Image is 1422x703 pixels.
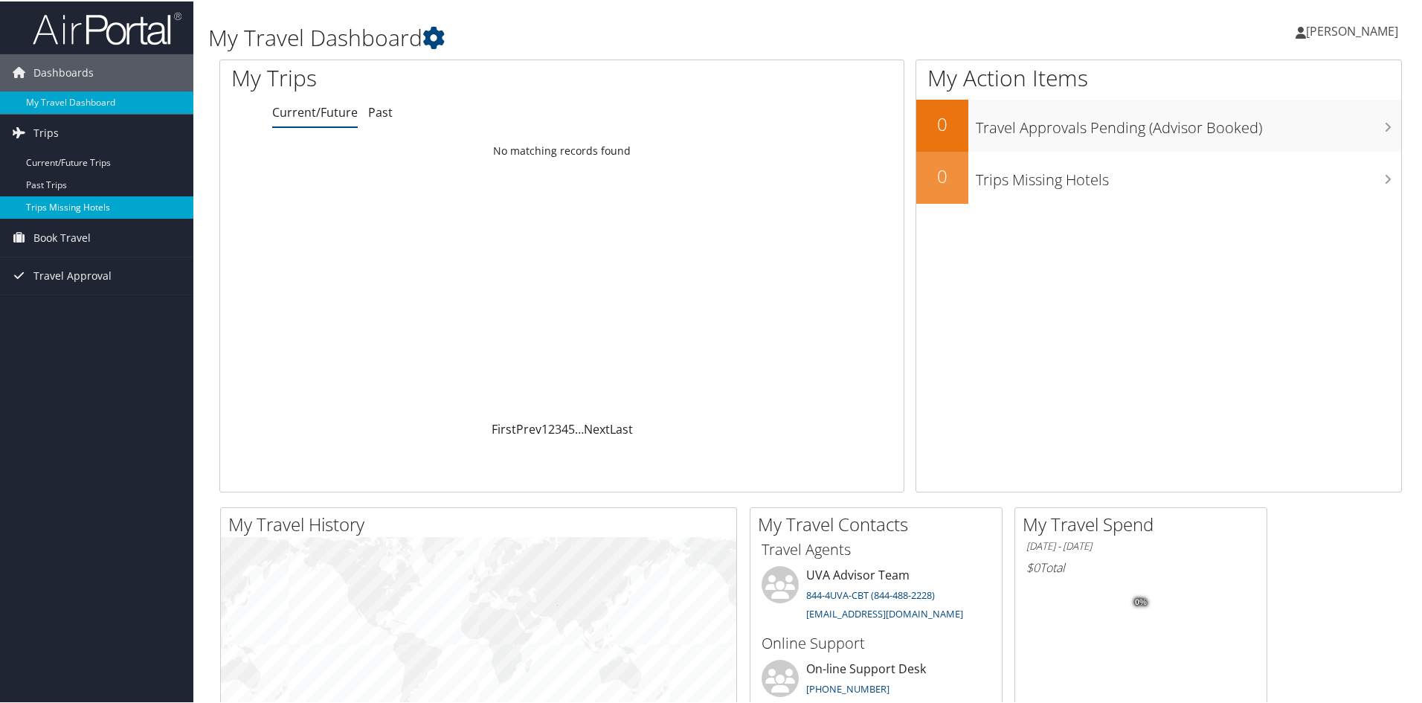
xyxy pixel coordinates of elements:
img: airportal-logo.png [33,10,181,45]
h2: 0 [916,110,968,135]
span: Book Travel [33,218,91,255]
span: [PERSON_NAME] [1306,22,1398,38]
a: 3 [555,420,562,436]
h3: Online Support [762,632,991,652]
li: UVA Advisor Team [754,565,998,626]
h2: My Travel History [228,510,736,536]
h6: [DATE] - [DATE] [1026,538,1255,552]
a: Last [610,420,633,436]
td: No matching records found [220,136,904,163]
h1: My Trips [231,61,608,92]
a: 1 [541,420,548,436]
tspan: 0% [1135,597,1147,606]
h3: Travel Agents [762,538,991,559]
a: [PERSON_NAME] [1296,7,1413,52]
span: … [575,420,584,436]
span: Trips [33,113,59,150]
h1: My Travel Dashboard [208,21,1011,52]
h2: 0 [916,162,968,187]
a: Past [368,103,393,119]
a: Next [584,420,610,436]
h1: My Action Items [916,61,1401,92]
a: Prev [516,420,541,436]
a: Current/Future [272,103,358,119]
span: Travel Approval [33,256,112,293]
a: 0Trips Missing Hotels [916,150,1401,202]
a: 2 [548,420,555,436]
h2: My Travel Contacts [758,510,1002,536]
h3: Trips Missing Hotels [976,161,1401,189]
h3: Travel Approvals Pending (Advisor Booked) [976,109,1401,137]
a: First [492,420,516,436]
a: 0Travel Approvals Pending (Advisor Booked) [916,98,1401,150]
h6: Total [1026,558,1255,574]
span: $0 [1026,558,1040,574]
span: Dashboards [33,53,94,90]
a: 844-4UVA-CBT (844-488-2228) [806,587,935,600]
a: 5 [568,420,575,436]
a: 4 [562,420,568,436]
a: [EMAIL_ADDRESS][DOMAIN_NAME] [806,606,963,619]
h2: My Travel Spend [1023,510,1267,536]
a: [PHONE_NUMBER] [806,681,889,694]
